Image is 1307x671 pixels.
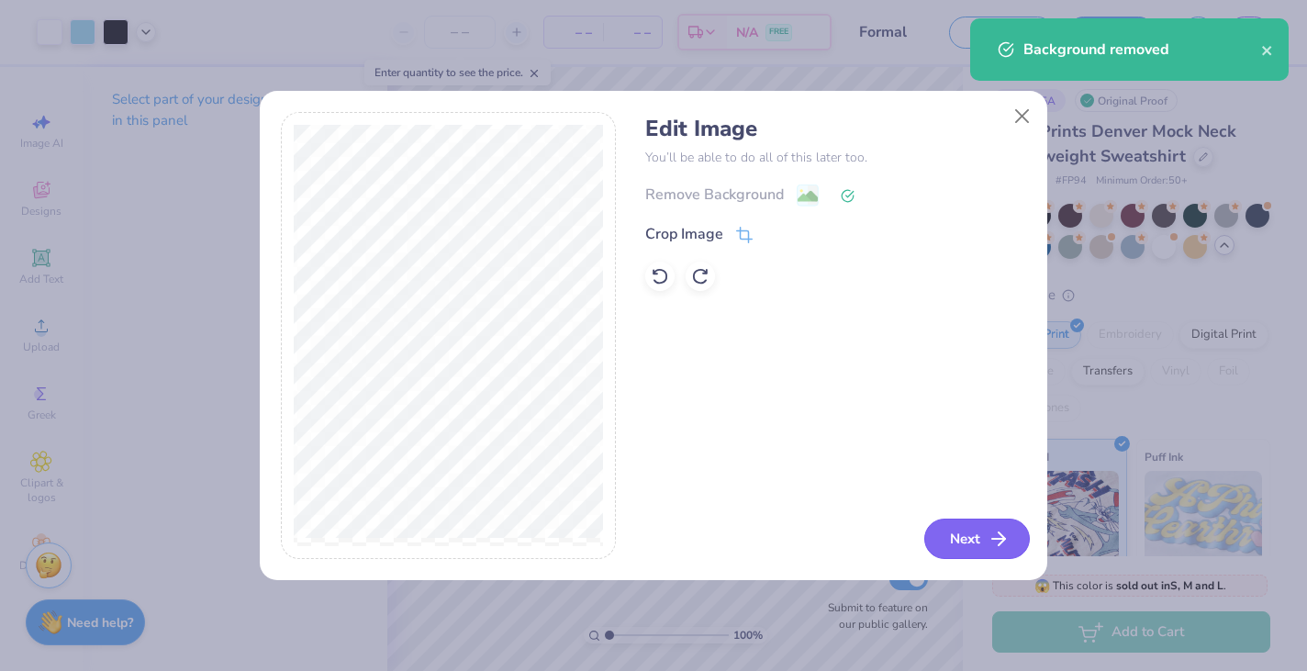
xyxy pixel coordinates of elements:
[645,116,1026,142] h4: Edit Image
[645,223,723,245] div: Crop Image
[1005,99,1040,134] button: Close
[924,519,1030,559] button: Next
[1261,39,1274,61] button: close
[1023,39,1261,61] div: Background removed
[645,148,1026,167] p: You’ll be able to do all of this later too.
